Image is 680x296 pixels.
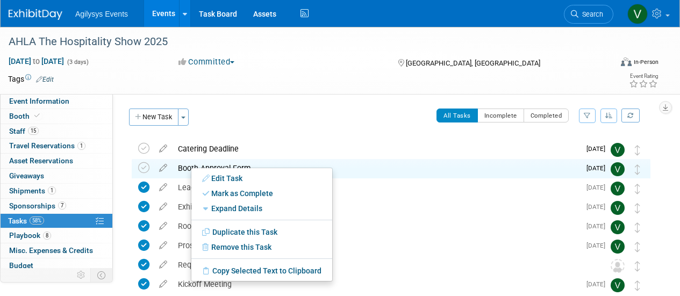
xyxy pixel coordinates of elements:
[36,76,54,83] a: Edit
[175,56,239,68] button: Committed
[611,143,625,157] img: Vaitiare Munoz
[43,232,51,240] span: 8
[9,141,85,150] span: Travel Reservations
[154,241,173,250] a: edit
[191,171,332,186] a: Edit Task
[436,109,478,122] button: All Tasks
[173,217,580,235] div: Rooming List Deadline
[9,156,73,165] span: Asset Reservations
[154,163,173,173] a: edit
[586,222,611,230] span: [DATE]
[154,183,173,192] a: edit
[611,259,625,273] img: Unassigned
[91,268,113,282] td: Toggle Event Tabs
[191,225,332,240] a: Duplicate this Task
[173,198,580,216] div: Exhibitor Registration
[173,275,580,293] div: Kickoff Meeting
[9,97,69,105] span: Event Information
[5,32,603,52] div: AHLA The Hospitality Show 2025
[586,184,611,191] span: [DATE]
[635,164,640,175] i: Move task
[635,222,640,233] i: Move task
[564,5,613,24] a: Search
[477,109,524,122] button: Incomplete
[1,124,112,139] a: Staff15
[611,201,625,215] img: Vaitiare Munoz
[75,10,128,18] span: Agilysys Events
[586,203,611,211] span: [DATE]
[1,109,112,124] a: Booth
[9,112,42,120] span: Booth
[9,231,51,240] span: Playbook
[578,10,603,18] span: Search
[1,139,112,153] a: Travel Reservations1
[1,199,112,213] a: Sponsorships7
[611,220,625,234] img: Vaitiare Munoz
[635,261,640,271] i: Move task
[8,74,54,84] td: Tags
[154,202,173,212] a: edit
[611,162,625,176] img: Vaitiare Munoz
[191,186,332,201] a: Mark as Complete
[129,109,178,126] button: New Task
[563,56,658,72] div: Event Format
[154,279,173,289] a: edit
[154,221,173,231] a: edit
[28,127,39,135] span: 15
[1,94,112,109] a: Event Information
[586,280,611,288] span: [DATE]
[633,58,658,66] div: In-Person
[621,57,632,66] img: Format-Inperson.png
[173,256,589,274] div: Request Project Number
[154,144,173,154] a: edit
[635,145,640,155] i: Move task
[31,57,41,66] span: to
[627,4,648,24] img: Vaitiare Munoz
[635,203,640,213] i: Move task
[621,109,640,122] a: Refresh
[191,201,332,216] a: Expand Details
[9,246,93,255] span: Misc. Expenses & Credits
[635,242,640,252] i: Move task
[8,56,65,66] span: [DATE] [DATE]
[72,268,91,282] td: Personalize Event Tab Strip
[9,186,56,195] span: Shipments
[66,59,89,66] span: (3 days)
[9,201,66,210] span: Sponsorships
[9,261,33,270] span: Budget
[30,216,44,225] span: 58%
[1,258,112,273] a: Budget
[1,243,112,258] a: Misc. Expenses & Credits
[173,236,580,255] div: Prospectus
[586,164,611,172] span: [DATE]
[1,154,112,168] a: Asset Reservations
[1,228,112,243] a: Playbook8
[524,109,569,122] button: Completed
[9,127,39,135] span: Staff
[406,59,540,67] span: [GEOGRAPHIC_DATA], [GEOGRAPHIC_DATA]
[77,142,85,150] span: 1
[58,201,66,210] span: 7
[48,186,56,194] span: 1
[1,169,112,183] a: Giveaways
[154,260,173,270] a: edit
[173,178,580,197] div: Lead Retrieval Discount Deadline
[191,240,332,255] a: Remove this Task
[586,242,611,249] span: [DATE]
[611,182,625,196] img: Vaitiare Munoz
[173,140,580,158] div: Catering Deadline
[611,278,625,292] img: Vaitiare Munoz
[611,240,625,254] img: Vaitiare Munoz
[1,214,112,228] a: Tasks58%
[191,263,332,278] a: Copy Selected Text to Clipboard
[8,216,44,225] span: Tasks
[586,145,611,153] span: [DATE]
[635,280,640,291] i: Move task
[9,171,44,180] span: Giveaways
[629,74,658,79] div: Event Rating
[173,159,580,177] div: Booth Approval Form
[34,113,40,119] i: Booth reservation complete
[9,9,62,20] img: ExhibitDay
[1,184,112,198] a: Shipments1
[635,184,640,194] i: Move task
